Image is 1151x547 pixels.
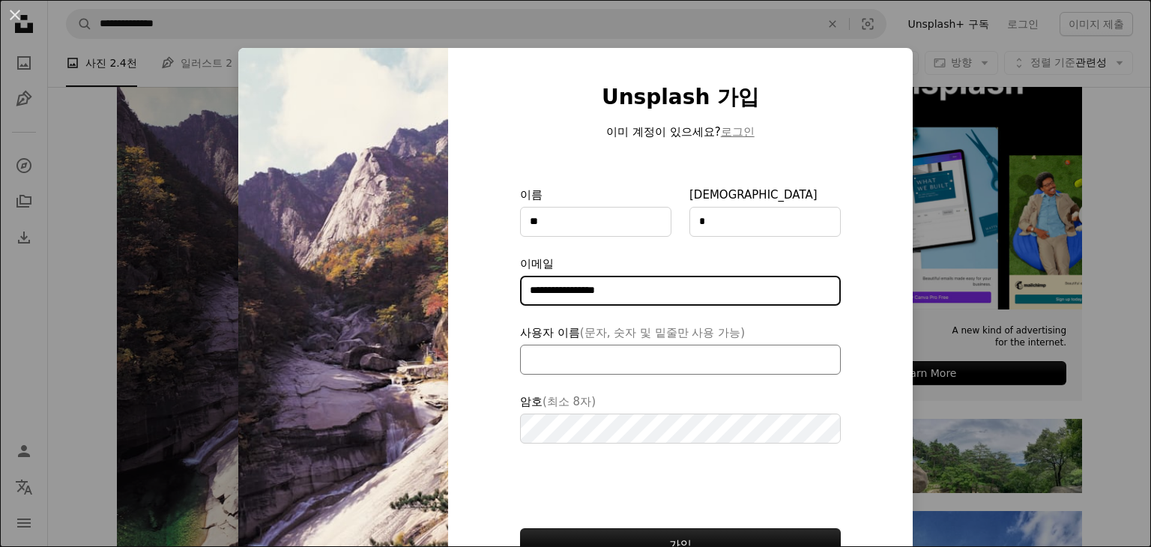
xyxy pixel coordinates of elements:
[520,123,841,141] p: 이미 계정이 있으세요?
[520,276,841,306] input: 이메일
[689,186,841,237] label: [DEMOGRAPHIC_DATA]
[520,393,841,444] label: 암호
[689,207,841,237] input: [DEMOGRAPHIC_DATA]
[520,84,841,111] h1: Unsplash 가입
[543,395,596,408] span: (최소 8자)
[520,255,841,306] label: 이메일
[580,326,745,339] span: (문자, 숫자 및 밑줄만 사용 가능)
[520,414,841,444] input: 암호(최소 8자)
[520,207,671,237] input: 이름
[520,186,671,237] label: 이름
[520,345,841,375] input: 사용자 이름(문자, 숫자 및 밑줄만 사용 가능)
[721,123,755,141] button: 로그인
[520,324,841,375] label: 사용자 이름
